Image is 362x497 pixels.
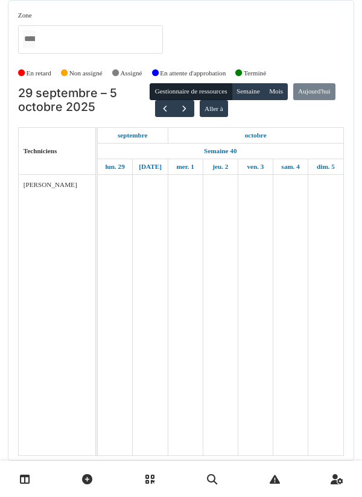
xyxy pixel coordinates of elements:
input: Tous [23,30,35,48]
span: Techniciens [24,147,57,154]
a: 5 octobre 2025 [314,159,338,174]
span: [PERSON_NAME] [24,181,77,188]
a: 1 octobre 2025 [173,159,197,174]
a: 30 septembre 2025 [136,159,165,174]
label: Zone [18,10,32,21]
button: Suivant [174,100,194,118]
a: 29 septembre 2025 [102,159,127,174]
label: Terminé [244,68,266,78]
button: Semaine [232,83,265,100]
label: En retard [27,68,51,78]
a: 1 octobre 2025 [242,128,270,143]
a: 3 octobre 2025 [244,159,267,174]
button: Mois [264,83,288,100]
button: Gestionnaire de ressources [150,83,232,100]
label: Non assigné [69,68,103,78]
a: 2 octobre 2025 [209,159,231,174]
button: Aller à [200,100,228,117]
a: 4 octobre 2025 [278,159,302,174]
label: En attente d'approbation [160,68,226,78]
button: Aujourd'hui [293,83,335,100]
a: Semaine 40 [201,144,240,159]
a: 29 septembre 2025 [115,128,151,143]
h2: 29 septembre – 5 octobre 2025 [18,86,150,115]
button: Précédent [155,100,175,118]
label: Assigné [121,68,142,78]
